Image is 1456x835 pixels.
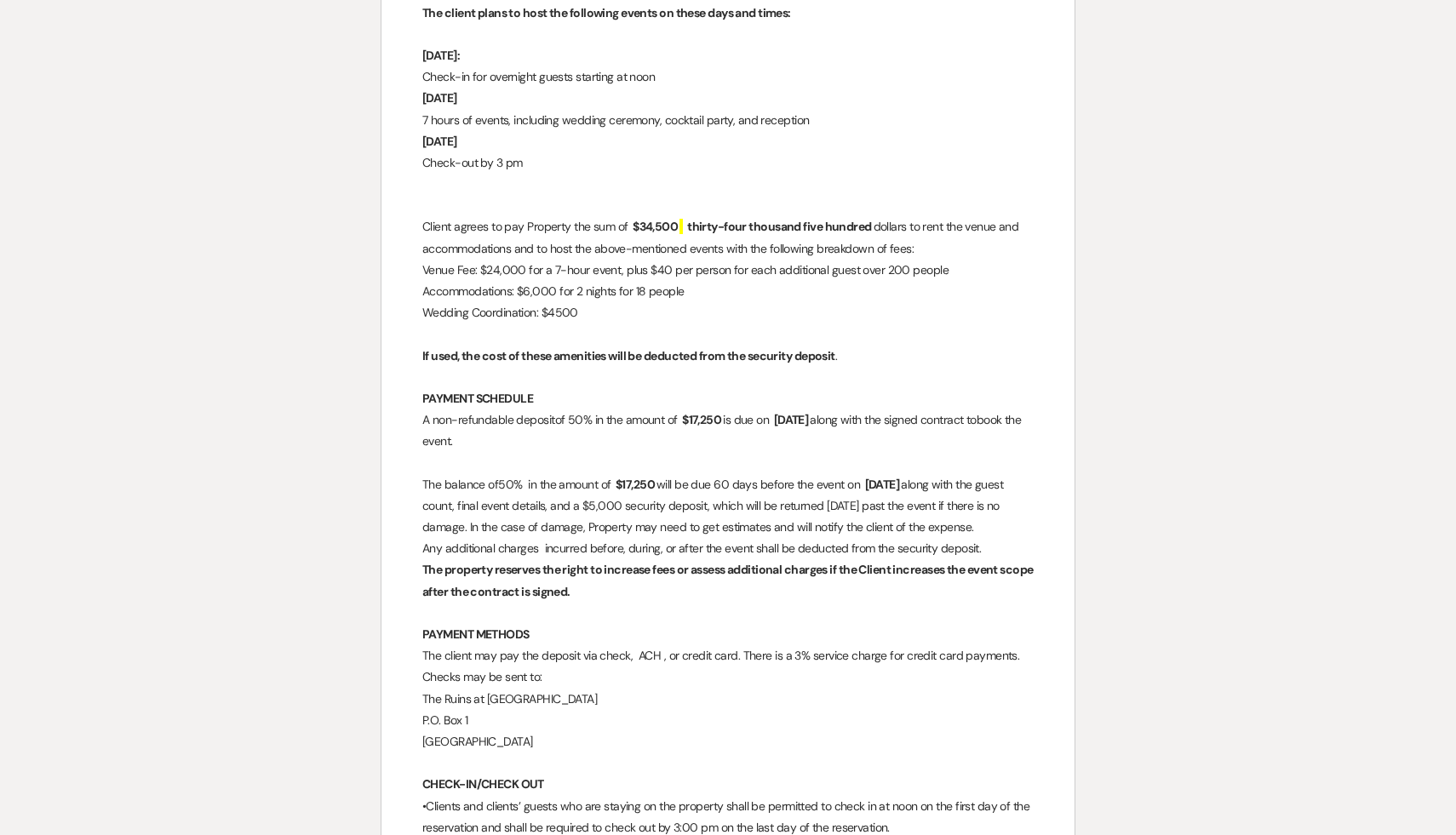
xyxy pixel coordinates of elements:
span: Client agrees to pay Property the sum of [422,219,628,234]
p: of 50% in the amount of is due on along with the signed contract to [422,409,1034,452]
p: Check-in for overnight guests starting at noon [422,66,1034,88]
strong: PAYMENT SCHEDULE [422,391,533,406]
strong: [DATE] [422,134,457,149]
span: Venue Fee: $24,000 for a 7-hour event, plus $40 per person for each additional guest over 200 people [422,262,949,277]
span: dollars to rent the venue and accommodations and to host the above-mentioned events with the foll... [422,219,1022,255]
span: Accommodations: $6,000 for 2 nights for 18 people [422,283,685,299]
span: $17,250 [614,475,656,495]
span: [DATE] [863,475,902,495]
p: Check-out by 3 pm [422,152,1034,174]
strong: If used, the cost of these amenities will be deducted from the security deposit [422,348,835,363]
span: P.O. Box 1 [422,712,467,728]
strong: [DATE] [422,90,457,106]
strong: The property reserves the right to increase fees or assess additional charges if the Client incre... [422,562,1035,598]
span: $17,250 [680,410,723,430]
span: The balance of [422,477,498,492]
span: $34,500 [631,217,679,237]
span: Wedding Coordination: $4500 [422,305,578,320]
span: The Ruins at [GEOGRAPHIC_DATA] [422,691,597,706]
span: [GEOGRAPHIC_DATA] [422,734,532,749]
span: A non-refundable deposit [422,412,555,427]
strong: CHECK-IN/CHECK OUT [422,776,544,792]
span: The client may pay the deposit via check, ACH , or credit card. There is a 3% service charge for ... [422,648,1023,684]
p: 50% in the amount of will be due 60 days before the event on along with the guest count, final ev... [422,474,1034,539]
strong: [DATE]: [422,48,460,63]
strong: PAYMENT METHODS [422,626,530,642]
p: 7 hours of events, including wedding ceremony, cocktail party, and reception [422,110,1034,131]
span: thirty-four thousand five hundred [685,217,874,237]
p: . [422,346,1034,367]
strong: The client plans to host the following events on these days and times: [422,5,791,20]
span: Any additional charges incurred before, during, or after the event shall be deducted from the sec... [422,540,981,556]
span: [DATE] [772,410,811,430]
